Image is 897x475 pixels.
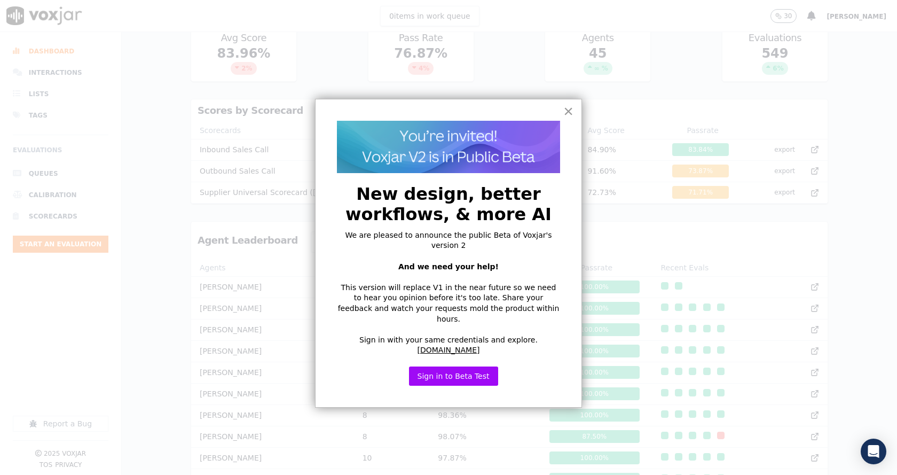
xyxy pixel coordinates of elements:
button: Sign in to Beta Test [409,367,498,386]
div: Open Intercom Messenger [861,439,886,464]
button: Close [563,103,573,120]
strong: And we need your help! [398,262,499,271]
h2: New design, better workflows, & more AI [337,184,560,225]
a: [DOMAIN_NAME] [418,346,480,354]
p: This version will replace V1 in the near future so we need to hear you opinion before it's too la... [337,283,560,324]
p: We are pleased to announce the public Beta of Voxjar's version 2 [337,230,560,251]
span: Sign in with your same credentials and explore. [359,336,538,344]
